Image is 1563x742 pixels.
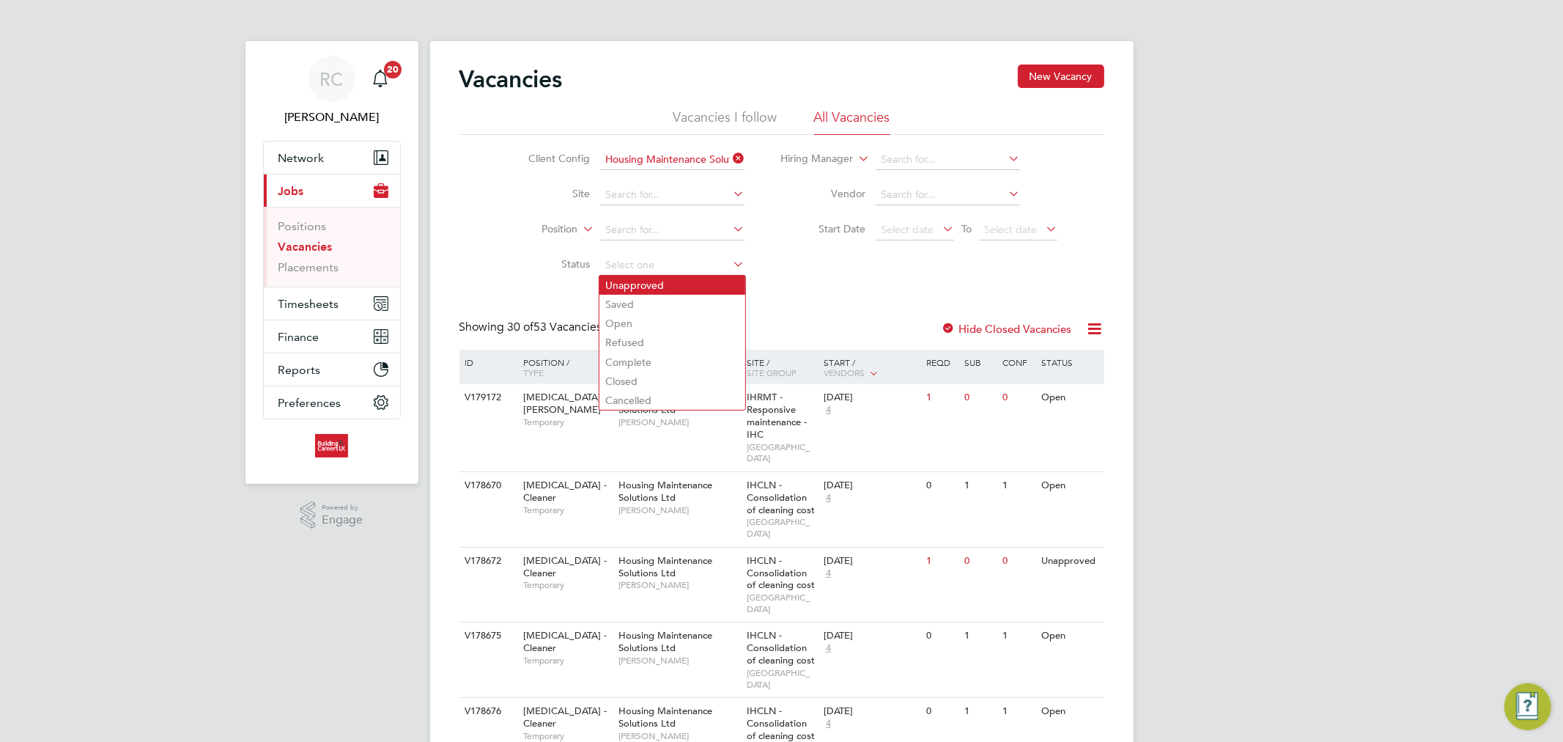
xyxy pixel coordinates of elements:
[618,554,712,579] span: Housing Maintenance Solutions Ltd
[600,185,744,205] input: Search for...
[264,353,400,386] button: Reports
[263,109,401,126] span: Rhys Cook
[1038,548,1101,575] div: Unapproved
[781,222,865,235] label: Start Date
[814,109,890,135] li: All Vacancies
[961,548,999,575] div: 0
[278,396,341,410] span: Preferences
[999,698,1038,725] div: 1
[264,175,400,207] button: Jobs
[824,480,919,492] div: [DATE]
[984,223,1037,236] span: Select date
[523,391,607,416] span: [MEDICAL_DATA] - [PERSON_NAME]
[523,416,611,428] span: Temporary
[506,187,590,200] label: Site
[462,622,513,650] div: V178675
[618,579,739,591] span: [PERSON_NAME]
[942,322,1072,336] label: Hide Closed Vacancies
[264,142,400,174] button: Network
[618,416,739,428] span: [PERSON_NAME]
[961,698,999,725] div: 1
[506,152,590,165] label: Client Config
[999,472,1038,499] div: 1
[278,260,339,274] a: Placements
[876,185,1020,205] input: Search for...
[747,391,807,441] span: IHRMT - Responsive maintenance - IHC
[523,579,611,591] span: Temporary
[781,187,865,200] label: Vendor
[523,705,607,730] span: [MEDICAL_DATA] - Cleaner
[599,276,745,295] li: Unapproved
[824,492,833,504] span: 4
[462,548,513,575] div: V178672
[747,705,815,742] span: IHCLN - Consolidation of cleaning cost
[366,56,395,103] a: 20
[300,502,363,529] a: Powered byEngage
[493,222,577,237] label: Position
[599,353,745,372] li: Complete
[278,240,333,254] a: Vacancies
[961,384,999,411] div: 0
[508,320,602,334] span: 53 Vacancies
[600,220,744,240] input: Search for...
[264,287,400,320] button: Timesheets
[618,655,739,666] span: [PERSON_NAME]
[599,333,745,352] li: Refused
[599,391,745,410] li: Cancelled
[923,548,961,575] div: 1
[600,255,744,276] input: Select one
[263,434,401,458] a: Go to home page
[245,41,418,484] nav: Main navigation
[1038,622,1101,650] div: Open
[264,207,400,287] div: Jobs
[618,705,712,730] span: Housing Maintenance Solutions Ltd
[462,384,513,411] div: V179172
[320,70,344,89] span: RC
[824,718,833,730] span: 4
[824,404,833,416] span: 4
[999,622,1038,650] div: 1
[881,223,934,236] span: Select date
[600,150,744,170] input: Search for...
[1038,384,1101,411] div: Open
[961,472,999,499] div: 1
[523,629,607,654] span: [MEDICAL_DATA] - Cleaner
[999,350,1038,375] div: Conf
[747,554,815,592] span: IHCLN - Consolidation of cleaning cost
[747,592,816,614] span: [GEOGRAPHIC_DATA]
[999,548,1038,575] div: 0
[923,350,961,375] div: Reqd
[618,479,712,504] span: Housing Maintenance Solutions Ltd
[820,350,923,386] div: Start /
[278,151,325,165] span: Network
[315,434,348,458] img: buildingcareersuk-logo-retina.png
[599,295,745,314] li: Saved
[824,367,865,378] span: Vendors
[618,629,712,654] span: Housing Maintenance Solutions Ltd
[957,219,976,238] span: To
[512,350,615,385] div: Position /
[747,629,815,666] span: IHCLN - Consolidation of cleaning cost
[824,392,919,404] div: [DATE]
[523,655,611,666] span: Temporary
[747,479,815,516] span: IHCLN - Consolidation of cleaning cost
[824,642,833,655] span: 4
[824,630,919,642] div: [DATE]
[743,350,820,385] div: Site /
[747,516,816,539] span: [GEOGRAPHIC_DATA]
[523,730,611,742] span: Temporary
[523,479,607,504] span: [MEDICAL_DATA] - Cleaner
[462,698,513,725] div: V178676
[769,152,853,166] label: Hiring Manager
[673,109,777,135] li: Vacancies I follow
[747,441,816,464] span: [GEOGRAPHIC_DATA]
[508,320,534,334] span: 30 of
[923,472,961,499] div: 0
[1038,350,1101,375] div: Status
[523,367,544,378] span: Type
[1504,683,1551,730] button: Engage Resource Center
[462,472,513,499] div: V178670
[599,372,745,391] li: Closed
[961,350,999,375] div: Sub
[923,384,961,411] div: 1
